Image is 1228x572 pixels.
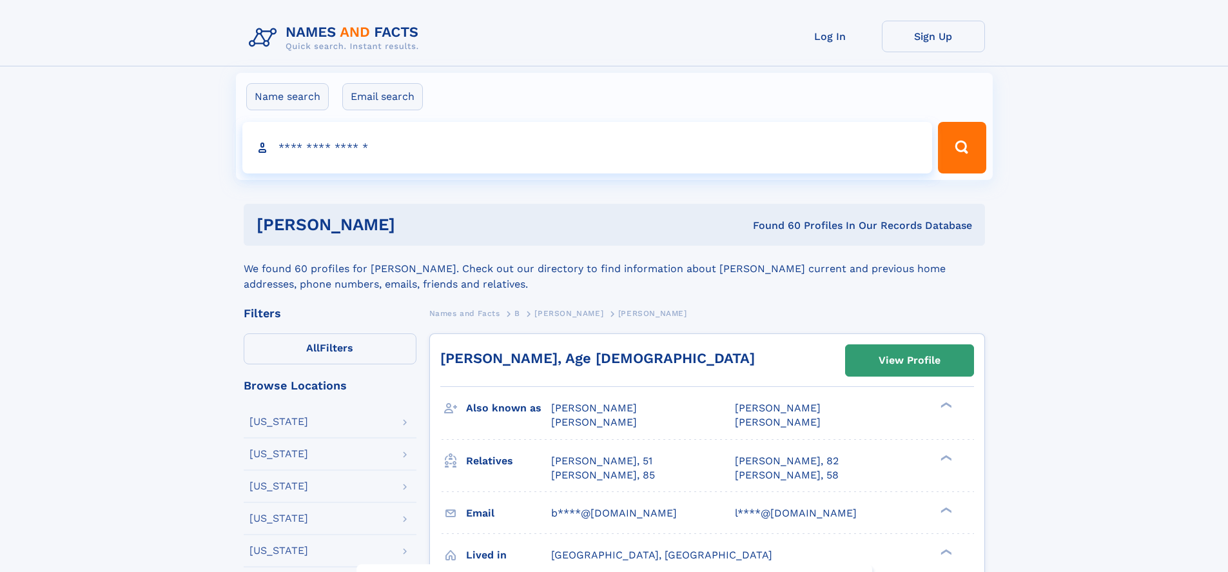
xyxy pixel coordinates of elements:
[574,219,972,233] div: Found 60 Profiles In Our Records Database
[466,397,551,419] h3: Also known as
[735,454,839,468] a: [PERSON_NAME], 82
[466,450,551,472] h3: Relatives
[342,83,423,110] label: Email search
[938,122,986,173] button: Search Button
[534,309,603,318] span: [PERSON_NAME]
[879,346,940,375] div: View Profile
[514,309,520,318] span: B
[618,309,687,318] span: [PERSON_NAME]
[306,342,320,354] span: All
[551,416,637,428] span: [PERSON_NAME]
[244,246,985,292] div: We found 60 profiles for [PERSON_NAME]. Check out our directory to find information about [PERSON...
[257,217,574,233] h1: [PERSON_NAME]
[735,402,821,414] span: [PERSON_NAME]
[937,506,953,514] div: ❯
[246,83,329,110] label: Name search
[242,122,933,173] input: search input
[249,417,308,427] div: [US_STATE]
[249,513,308,524] div: [US_STATE]
[244,308,416,319] div: Filters
[429,305,500,321] a: Names and Facts
[779,21,882,52] a: Log In
[534,305,603,321] a: [PERSON_NAME]
[882,21,985,52] a: Sign Up
[551,549,772,561] span: [GEOGRAPHIC_DATA], [GEOGRAPHIC_DATA]
[244,380,416,391] div: Browse Locations
[937,453,953,462] div: ❯
[735,416,821,428] span: [PERSON_NAME]
[249,546,308,556] div: [US_STATE]
[440,350,755,366] a: [PERSON_NAME], Age [DEMOGRAPHIC_DATA]
[551,454,652,468] a: [PERSON_NAME], 51
[846,345,973,376] a: View Profile
[735,468,839,482] a: [PERSON_NAME], 58
[466,502,551,524] h3: Email
[244,333,416,364] label: Filters
[937,547,953,556] div: ❯
[551,468,655,482] a: [PERSON_NAME], 85
[466,544,551,566] h3: Lived in
[244,21,429,55] img: Logo Names and Facts
[249,481,308,491] div: [US_STATE]
[514,305,520,321] a: B
[937,401,953,409] div: ❯
[551,402,637,414] span: [PERSON_NAME]
[249,449,308,459] div: [US_STATE]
